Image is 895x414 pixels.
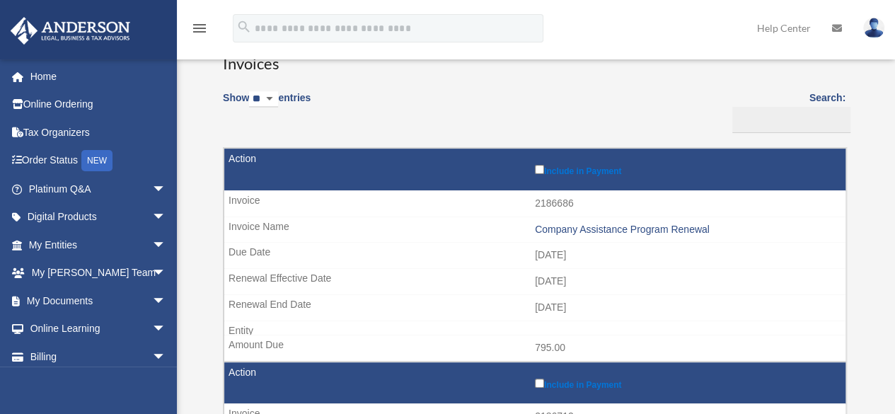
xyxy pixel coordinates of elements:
a: My Documentsarrow_drop_down [10,287,187,315]
a: Platinum Q&Aarrow_drop_down [10,175,187,203]
a: Home [10,62,187,91]
td: [DATE] [224,294,845,321]
a: menu [191,25,208,37]
a: My Entitiesarrow_drop_down [10,231,187,259]
span: arrow_drop_down [152,343,180,372]
td: 795.00 [224,335,845,362]
span: arrow_drop_down [152,231,180,260]
span: arrow_drop_down [152,175,180,204]
label: Include in Payment [535,376,838,390]
span: arrow_drop_down [152,315,180,344]
a: Online Ordering [10,91,187,119]
a: Order StatusNEW [10,146,187,176]
label: Search: [727,89,845,133]
a: Digital Productsarrow_drop_down [10,203,187,231]
select: Showentries [249,91,278,108]
a: Tax Organizers [10,118,187,146]
i: search [236,19,252,35]
td: [DATE] [224,268,845,295]
label: Include in Payment [535,162,838,176]
td: 2186686 [224,190,845,217]
input: Include in Payment [535,379,544,388]
i: menu [191,20,208,37]
a: My [PERSON_NAME] Teamarrow_drop_down [10,259,187,287]
span: arrow_drop_down [152,203,180,232]
span: arrow_drop_down [152,287,180,316]
a: Billingarrow_drop_down [10,343,180,371]
img: Anderson Advisors Platinum Portal [6,17,134,45]
img: User Pic [863,18,884,38]
div: Company Assistance Program Renewal [535,224,838,236]
a: Online Learningarrow_drop_down [10,315,187,343]
span: arrow_drop_down [152,259,180,288]
label: Show entries [223,89,311,122]
div: NEW [81,150,112,171]
td: [DATE] [224,242,845,269]
input: Include in Payment [535,165,544,174]
input: Search: [732,107,850,134]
